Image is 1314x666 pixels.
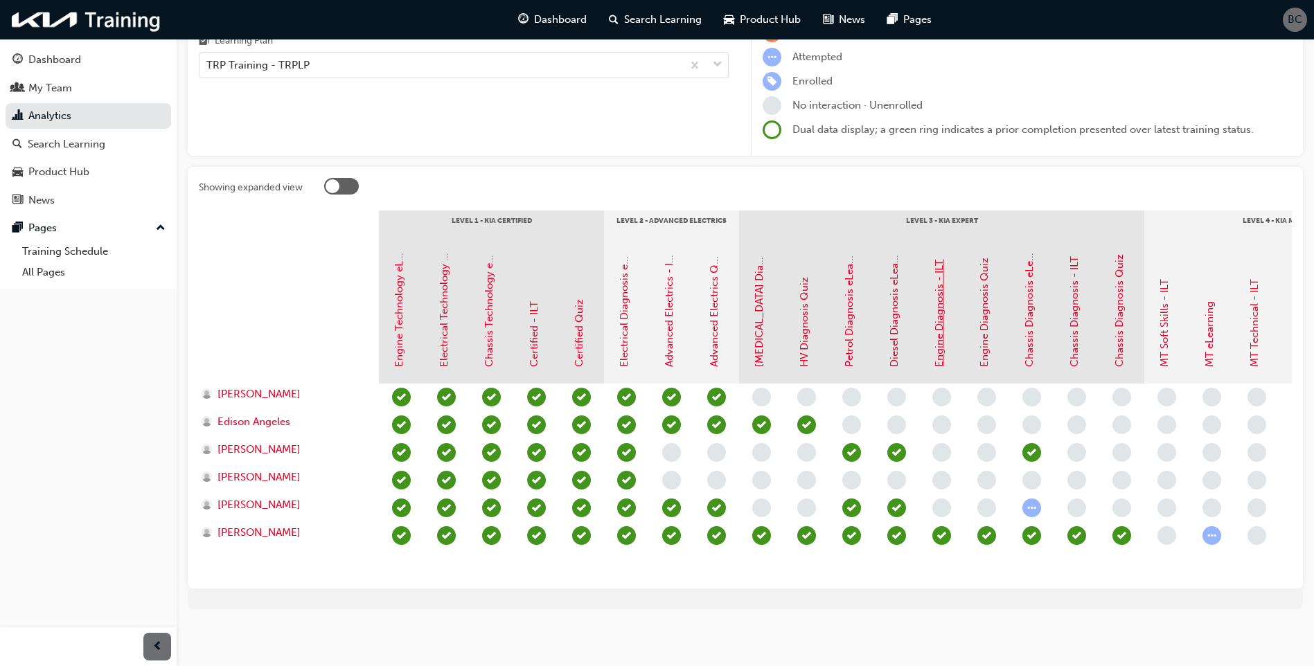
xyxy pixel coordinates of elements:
span: learningRecordVerb_NONE-icon [1202,415,1221,434]
span: learningRecordVerb_PASS-icon [572,526,591,545]
a: guage-iconDashboard [507,6,598,34]
span: learningRecordVerb_ATTEND-icon [662,498,681,517]
span: learningRecordVerb_PASS-icon [392,388,411,406]
span: learningRecordVerb_NONE-icon [1067,415,1086,434]
span: News [839,12,865,28]
span: learningRecordVerb_PASS-icon [437,443,456,462]
span: learningRecordVerb_NONE-icon [763,96,781,115]
span: learningRecordVerb_PASS-icon [707,388,726,406]
span: Dual data display; a green ring indicates a prior completion presented over latest training status. [792,123,1254,136]
span: news-icon [823,11,833,28]
div: Level 1 - Kia Certified [379,210,604,245]
span: learningRecordVerb_NONE-icon [1067,498,1086,517]
span: learningRecordVerb_PASS-icon [572,443,591,462]
a: pages-iconPages [876,6,943,34]
span: learningRecordVerb_NONE-icon [707,443,726,462]
span: Dashboard [534,12,587,28]
a: MT eLearning [1203,301,1216,367]
span: learningRecordVerb_NONE-icon [977,471,996,489]
span: learningRecordVerb_ATTEND-icon [932,526,951,545]
span: learningRecordVerb_PASS-icon [392,471,411,489]
span: learningRecordVerb_ATTEND-icon [527,471,546,489]
a: [PERSON_NAME] [202,469,366,485]
span: guage-icon [12,54,23,66]
span: [PERSON_NAME] [217,386,301,402]
a: Search Learning [6,132,171,157]
span: learningRecordVerb_ENROLL-icon [763,72,781,91]
span: learningRecordVerb_PASS-icon [617,415,636,434]
span: learningRecordVerb_NONE-icon [1248,443,1266,462]
a: Engine Diagnosis - ILT [933,260,945,367]
span: [PERSON_NAME] [217,497,301,513]
span: learningRecordVerb_PASS-icon [572,498,591,517]
span: learningRecordVerb_PASS-icon [707,415,726,434]
span: news-icon [12,195,23,207]
span: pages-icon [887,11,898,28]
span: learningRecordVerb_PASS-icon [797,415,816,434]
a: Training Schedule [17,241,171,262]
span: learningRecordVerb_NONE-icon [1157,498,1176,517]
a: [PERSON_NAME] [202,525,366,541]
span: learningRecordVerb_NONE-icon [1157,388,1176,406]
span: learningRecordVerb_NONE-icon [1202,388,1221,406]
span: car-icon [724,11,734,28]
span: up-icon [156,219,166,237]
span: learningRecordVerb_PASS-icon [617,498,636,517]
span: learningRecordVerb_PASS-icon [707,498,726,517]
button: DashboardMy TeamAnalyticsSearch LearningProduct HubNews [6,44,171,215]
span: [PERSON_NAME] [217,442,301,458]
a: Petrol Diagnosis eLearning [843,238,855,367]
span: car-icon [12,166,23,179]
span: learningRecordVerb_PASS-icon [437,415,456,434]
span: learningRecordVerb_PASS-icon [887,526,906,545]
span: Pages [903,12,932,28]
span: learningRecordVerb_NONE-icon [752,388,771,406]
span: learningRecordVerb_NONE-icon [842,388,861,406]
span: learningRecordVerb_NONE-icon [1202,471,1221,489]
span: learningRecordVerb_PASS-icon [617,388,636,406]
span: pages-icon [12,222,23,235]
span: learningRecordVerb_NONE-icon [977,388,996,406]
a: Advanced Electrics - ILT [663,252,675,367]
span: learningRecordVerb_PASS-icon [887,498,906,517]
span: learningRecordVerb_PASS-icon [887,443,906,462]
span: learningRecordVerb_NONE-icon [842,471,861,489]
span: learningRecordVerb_ATTEND-icon [752,526,771,545]
span: learningRecordVerb_NONE-icon [1157,443,1176,462]
a: Analytics [6,103,171,129]
span: [PERSON_NAME] [217,525,301,541]
span: learningRecordVerb_PASS-icon [617,526,636,545]
span: learningRecordVerb_PASS-icon [1022,526,1041,545]
span: learningRecordVerb_NONE-icon [1067,388,1086,406]
span: learningRecordVerb_ATTEMPT-icon [1022,498,1041,517]
span: learningRecordVerb_PASS-icon [392,415,411,434]
span: learningRecordVerb_PASS-icon [482,388,501,406]
span: learningRecordVerb_PASS-icon [842,498,861,517]
a: Chassis Diagnosis - ILT [1068,256,1081,367]
span: learningRecordVerb_NONE-icon [977,443,996,462]
span: learningRecordVerb_PASS-icon [482,471,501,489]
span: search-icon [609,11,619,28]
a: news-iconNews [812,6,876,34]
span: learningRecordVerb_NONE-icon [707,471,726,489]
span: learningRecordVerb_ATTEND-icon [527,498,546,517]
span: learningRecordVerb_NONE-icon [1157,526,1176,545]
span: learningRecordVerb_NONE-icon [1112,471,1131,489]
span: learningRecordVerb_PASS-icon [437,388,456,406]
div: My Team [28,80,72,96]
a: Dashboard [6,47,171,73]
span: learningRecordVerb_PASS-icon [617,443,636,462]
a: [PERSON_NAME] [202,497,366,513]
img: kia-training [7,6,166,34]
span: learningRecordVerb_NONE-icon [1112,415,1131,434]
a: [PERSON_NAME] [202,386,366,402]
a: car-iconProduct Hub [713,6,812,34]
span: learningRecordVerb_NONE-icon [932,388,951,406]
span: learningRecordVerb_NONE-icon [1248,415,1266,434]
a: [PERSON_NAME] [202,442,366,458]
a: search-iconSearch Learning [598,6,713,34]
span: learningRecordVerb_PASS-icon [842,526,861,545]
span: learningRecordVerb_PASS-icon [482,526,501,545]
span: learningRecordVerb_PASS-icon [617,471,636,489]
